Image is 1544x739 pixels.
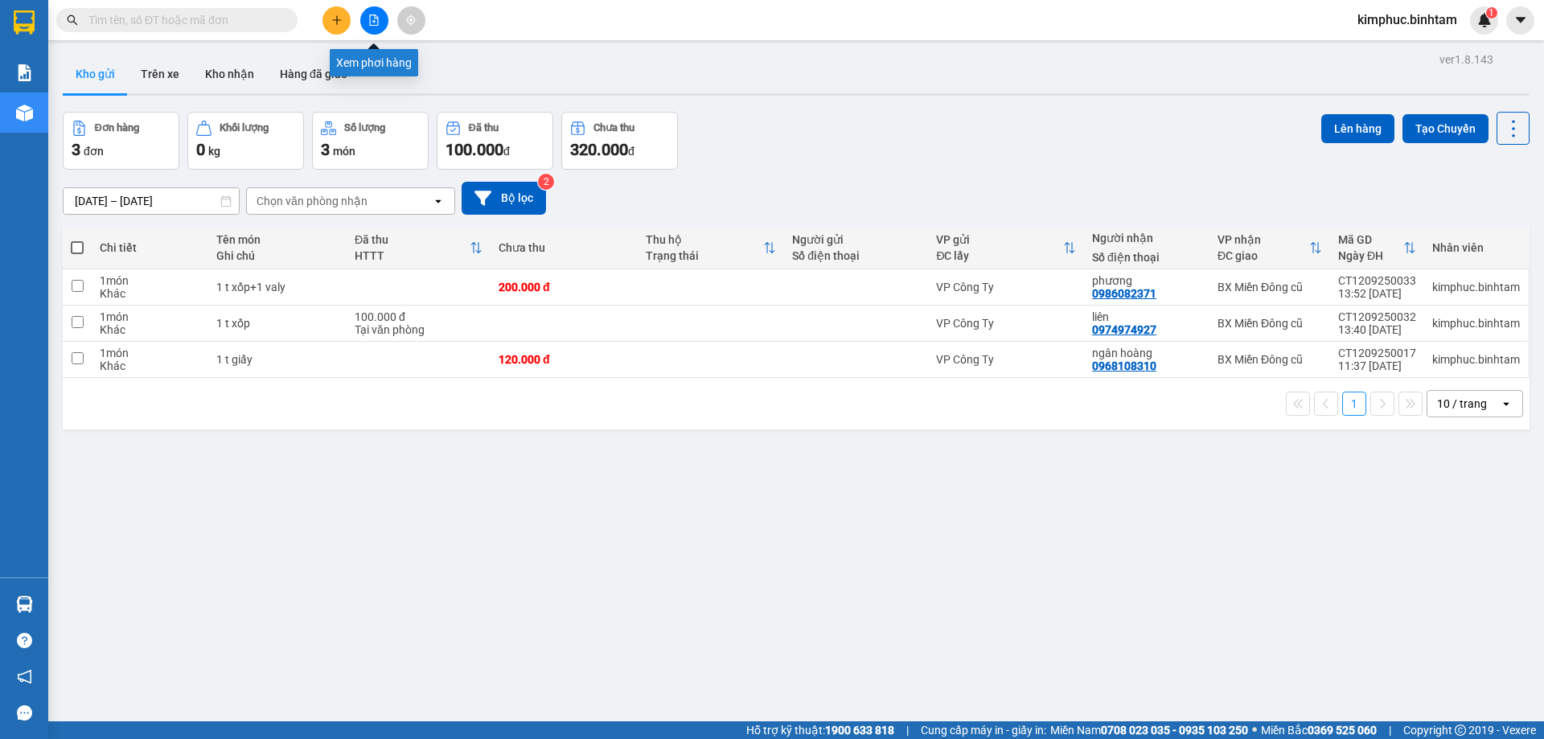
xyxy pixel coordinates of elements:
[1209,227,1330,269] th: Toggle SortBy
[16,105,33,121] img: warehouse-icon
[196,140,205,159] span: 0
[100,287,200,300] div: Khác
[14,10,35,35] img: logo-vxr
[1338,287,1416,300] div: 13:52 [DATE]
[792,249,920,262] div: Số điện thoại
[347,227,491,269] th: Toggle SortBy
[100,241,200,254] div: Chi tiết
[17,633,32,648] span: question-circle
[1338,310,1416,323] div: CT1209250032
[192,55,267,93] button: Kho nhận
[1092,274,1201,287] div: phương
[1402,114,1489,143] button: Tạo Chuyến
[220,122,269,133] div: Khối lượng
[1338,347,1416,359] div: CT1209250017
[538,174,554,190] sup: 2
[397,6,425,35] button: aim
[437,112,553,170] button: Đã thu100.000đ
[208,145,220,158] span: kg
[1218,233,1309,246] div: VP nhận
[462,182,546,215] button: Bộ lọc
[646,249,764,262] div: Trạng thái
[368,14,380,26] span: file-add
[1092,310,1201,323] div: liên
[646,233,764,246] div: Thu hộ
[1342,392,1366,416] button: 1
[921,721,1046,739] span: Cung cấp máy in - giấy in:
[936,353,1076,366] div: VP Công Ty
[906,721,909,739] span: |
[638,227,785,269] th: Toggle SortBy
[216,249,339,262] div: Ghi chú
[1338,249,1403,262] div: Ngày ĐH
[1432,241,1520,254] div: Nhân viên
[267,55,360,93] button: Hàng đã giao
[16,596,33,613] img: warehouse-icon
[936,281,1076,294] div: VP Công Ty
[257,193,368,209] div: Chọn văn phòng nhận
[72,140,80,159] span: 3
[1500,397,1513,410] svg: open
[825,724,894,737] strong: 1900 633 818
[344,122,385,133] div: Số lượng
[16,64,33,81] img: solution-icon
[1330,227,1424,269] th: Toggle SortBy
[63,55,128,93] button: Kho gửi
[216,317,339,330] div: 1 t xốp
[322,6,351,35] button: plus
[1439,51,1493,68] div: ver 1.8.143
[100,323,200,336] div: Khác
[88,11,278,29] input: Tìm tên, số ĐT hoặc mã đơn
[100,347,200,359] div: 1 món
[1092,287,1156,300] div: 0986082371
[1101,724,1248,737] strong: 0708 023 035 - 0935 103 250
[503,145,510,158] span: đ
[1338,274,1416,287] div: CT1209250033
[216,281,339,294] div: 1 t xốp+1 valy
[321,140,330,159] span: 3
[593,122,634,133] div: Chưa thu
[1345,10,1470,30] span: kimphuc.binhtam
[1338,233,1403,246] div: Mã GD
[1218,249,1309,262] div: ĐC giao
[405,14,417,26] span: aim
[936,317,1076,330] div: VP Công Ty
[446,140,503,159] span: 100.000
[1050,721,1248,739] span: Miền Nam
[746,721,894,739] span: Hỗ trợ kỹ thuật:
[1506,6,1534,35] button: caret-down
[355,233,470,246] div: Đã thu
[792,233,920,246] div: Người gửi
[187,112,304,170] button: Khối lượng0kg
[928,227,1084,269] th: Toggle SortBy
[469,122,499,133] div: Đã thu
[355,323,482,336] div: Tại văn phòng
[1092,251,1201,264] div: Số điện thoại
[95,122,139,133] div: Đơn hàng
[1218,281,1322,294] div: BX Miền Đông cũ
[1513,13,1528,27] span: caret-down
[1261,721,1377,739] span: Miền Bắc
[360,6,388,35] button: file-add
[355,249,470,262] div: HTTT
[1092,323,1156,336] div: 0974974927
[67,14,78,26] span: search
[1338,359,1416,372] div: 11:37 [DATE]
[1489,7,1494,18] span: 1
[1486,7,1497,18] sup: 1
[1338,323,1416,336] div: 13:40 [DATE]
[1092,232,1201,244] div: Người nhận
[128,55,192,93] button: Trên xe
[499,241,630,254] div: Chưa thu
[936,249,1063,262] div: ĐC lấy
[1389,721,1391,739] span: |
[561,112,678,170] button: Chưa thu320.000đ
[17,669,32,684] span: notification
[355,310,482,323] div: 100.000 đ
[100,310,200,323] div: 1 món
[1218,353,1322,366] div: BX Miền Đông cũ
[1432,317,1520,330] div: kimphuc.binhtam
[216,353,339,366] div: 1 t giấy
[333,145,355,158] span: món
[1455,725,1466,736] span: copyright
